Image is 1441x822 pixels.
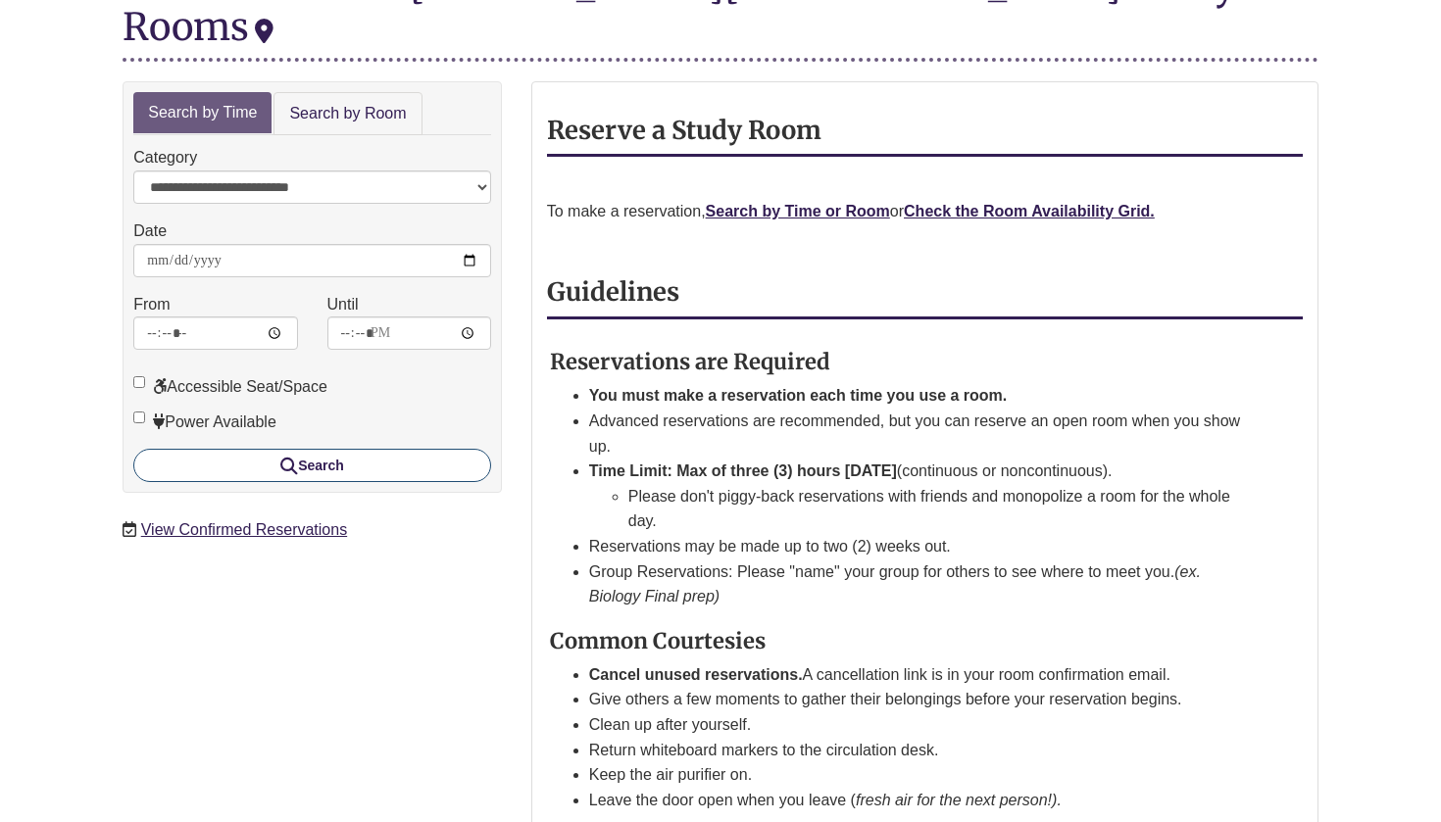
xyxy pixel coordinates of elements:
label: Power Available [133,410,276,435]
label: Date [133,218,167,244]
label: Until [327,292,359,317]
li: (continuous or noncontinuous). [589,459,1256,534]
strong: Time Limit: Max of three (3) hours [DATE] [589,462,897,479]
input: Accessible Seat/Space [133,376,145,388]
label: Accessible Seat/Space [133,374,327,400]
strong: Guidelines [547,276,679,308]
a: Search by Room [273,92,422,136]
li: Give others a few moments to gather their belongings before your reservation begins. [589,687,1256,712]
label: Category [133,145,197,170]
li: Keep the air purifier on. [589,762,1256,788]
li: A cancellation link is in your room confirmation email. [589,662,1256,688]
a: View Confirmed Reservations [141,521,347,538]
a: Search by Time [133,92,272,134]
li: Return whiteboard markers to the circulation desk. [589,738,1256,763]
a: Search by Time or Room [706,203,890,219]
em: fresh air for the next person!). [856,792,1062,808]
li: Clean up after yourself. [589,712,1256,738]
strong: Cancel unused reservations. [589,666,803,683]
strong: Reserve a Study Room [547,115,821,146]
strong: Common Courtesies [550,627,766,654]
li: Please don't piggy-back reservations with friends and monopolize a room for the whole day. [628,484,1256,534]
a: Check the Room Availability Grid. [904,203,1155,219]
li: Leave the door open when you leave ( [589,788,1256,813]
p: To make a reservation, or [547,199,1303,224]
li: Group Reservations: Please "name" your group for others to see where to meet you. [589,559,1256,609]
li: Advanced reservations are recommended, but you can reserve an open room when you show up. [589,409,1256,459]
strong: Reservations are Required [550,348,830,375]
label: From [133,292,170,317]
strong: You must make a reservation each time you use a room. [589,387,1008,404]
li: Reservations may be made up to two (2) weeks out. [589,534,1256,559]
button: Search [133,449,491,482]
input: Power Available [133,411,145,423]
